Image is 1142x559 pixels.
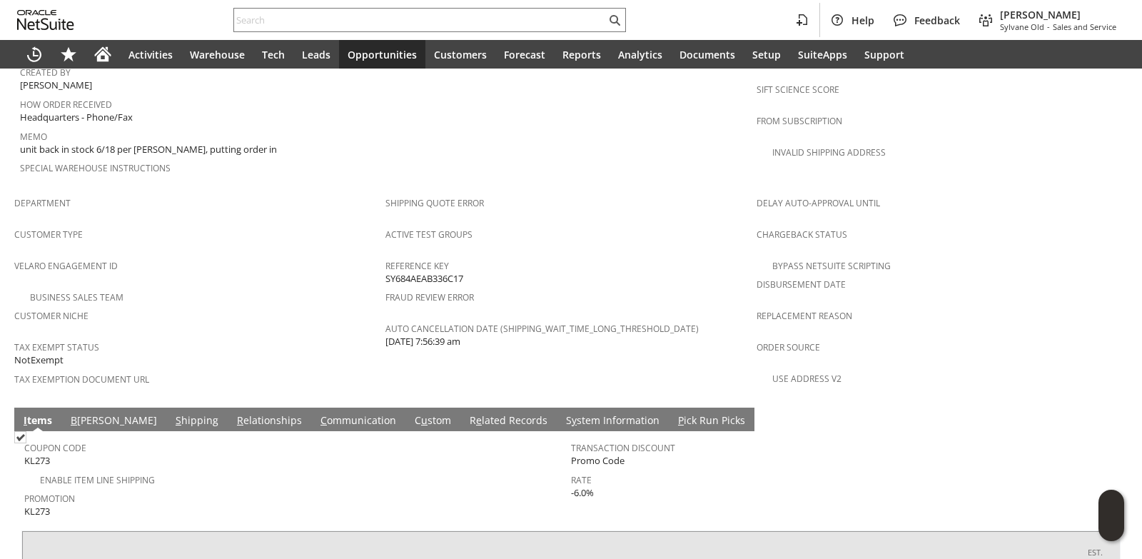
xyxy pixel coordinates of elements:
a: Customers [425,40,495,69]
a: Communication [317,413,400,429]
a: Special Warehouse Instructions [20,162,171,174]
a: Documents [671,40,744,69]
a: Support [856,40,913,69]
a: Replacement reason [757,310,852,322]
a: Shipping Quote Error [385,197,484,209]
div: Shortcuts [51,40,86,69]
a: Reference Key [385,260,449,272]
a: Delay Auto-Approval Until [757,197,880,209]
span: Setup [752,48,781,61]
a: Unrolled view on [1102,411,1119,428]
a: Disbursement Date [757,278,846,291]
a: Tax Exemption Document URL [14,373,149,386]
iframe: Click here to launch Oracle Guided Learning Help Panel [1098,490,1124,541]
a: Related Records [466,413,551,429]
span: Customers [434,48,487,61]
input: Search [234,11,606,29]
a: Promotion [24,493,75,505]
a: Memo [20,131,47,143]
a: Transaction Discount [571,442,675,454]
span: Oracle Guided Learning Widget. To move around, please hold and drag [1098,516,1124,542]
a: Sift Science Score [757,84,839,96]
span: Opportunities [348,48,417,61]
a: Opportunities [339,40,425,69]
span: Warehouse [190,48,245,61]
a: Relationships [233,413,305,429]
a: Enable Item Line Shipping [40,474,155,486]
span: Promo Code [571,454,625,468]
svg: Recent Records [26,46,43,63]
svg: Search [606,11,623,29]
img: Checked [14,431,26,443]
svg: Home [94,46,111,63]
span: P [678,413,684,427]
span: [PERSON_NAME] [20,79,92,92]
span: R [237,413,243,427]
span: I [24,413,27,427]
span: y [572,413,577,427]
span: NotExempt [14,353,64,367]
a: Customer Type [14,228,83,241]
a: Forecast [495,40,554,69]
span: Help [852,14,874,27]
a: Home [86,40,120,69]
span: Leads [302,48,330,61]
a: Setup [744,40,789,69]
a: Auto Cancellation Date (shipping_wait_time_long_threshold_date) [385,323,699,335]
span: S [176,413,181,427]
span: Analytics [618,48,662,61]
a: Fraud Review Error [385,291,474,303]
span: -6.0% [571,486,594,500]
a: Active Test Groups [385,228,473,241]
span: Forecast [504,48,545,61]
a: Warehouse [181,40,253,69]
span: B [71,413,77,427]
a: Custom [411,413,455,429]
span: Feedback [914,14,960,27]
a: Customer Niche [14,310,89,322]
a: Leads [293,40,339,69]
span: [DATE] 7:56:39 am [385,335,460,348]
span: e [476,413,482,427]
span: u [421,413,428,427]
span: KL273 [24,454,50,468]
a: Coupon Code [24,442,86,454]
a: Velaro Engagement ID [14,260,118,272]
span: Support [864,48,904,61]
span: KL273 [24,505,50,518]
a: Analytics [610,40,671,69]
a: Chargeback Status [757,228,847,241]
a: Use Address V2 [772,373,842,385]
a: Department [14,197,71,209]
span: Headquarters - Phone/Fax [20,111,133,124]
span: - [1047,21,1050,32]
a: Tech [253,40,293,69]
span: [PERSON_NAME] [1000,8,1116,21]
a: Rate [571,474,592,486]
span: Documents [679,48,735,61]
a: Recent Records [17,40,51,69]
a: Business Sales Team [30,291,123,303]
a: Shipping [172,413,222,429]
a: Items [20,413,56,429]
a: Reports [554,40,610,69]
svg: Shortcuts [60,46,77,63]
a: Pick Run Picks [674,413,749,429]
a: Created By [20,66,71,79]
a: B[PERSON_NAME] [67,413,161,429]
span: SuiteApps [798,48,847,61]
a: How Order Received [20,99,112,111]
a: SuiteApps [789,40,856,69]
span: Activities [128,48,173,61]
span: unit back in stock 6/18 per [PERSON_NAME], putting order in [20,143,277,156]
span: C [320,413,327,427]
span: SY684AEAB336C17 [385,272,463,286]
a: Invalid Shipping Address [772,146,886,158]
span: Tech [262,48,285,61]
a: From Subscription [757,115,842,127]
a: Bypass NetSuite Scripting [772,260,891,272]
a: Order Source [757,341,820,353]
a: System Information [562,413,663,429]
svg: logo [17,10,74,30]
span: Sylvane Old [1000,21,1044,32]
